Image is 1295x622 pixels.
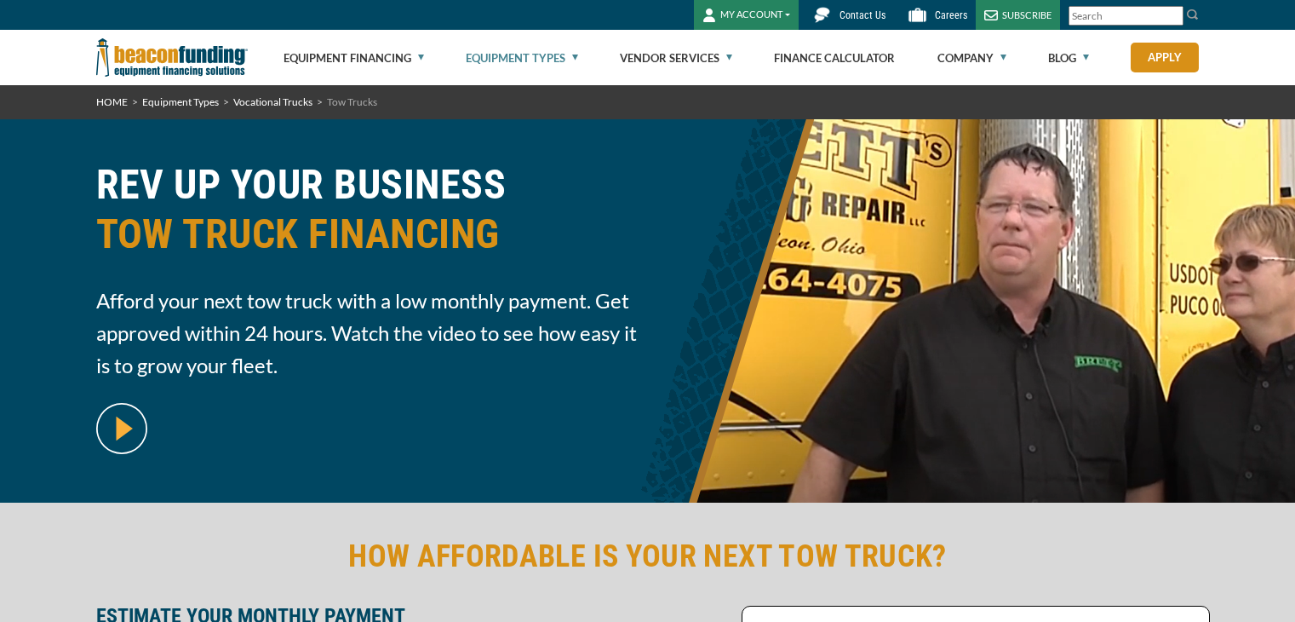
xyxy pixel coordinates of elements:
a: Clear search text [1166,9,1179,23]
span: TOW TRUCK FINANCING [96,210,638,259]
span: Contact Us [839,9,885,21]
h2: HOW AFFORDABLE IS YOUR NEXT TOW TRUCK? [96,537,1200,576]
a: Blog [1048,31,1089,85]
a: Equipment Financing [284,31,424,85]
img: Search [1186,8,1200,21]
a: HOME [96,95,128,108]
a: Equipment Types [466,31,578,85]
a: Vendor Services [620,31,732,85]
span: Careers [935,9,967,21]
img: Beacon Funding Corporation logo [96,30,248,85]
h1: REV UP YOUR BUSINESS [96,160,638,272]
img: video modal pop-up play button [96,403,147,454]
a: Finance Calculator [774,31,895,85]
input: Search [1069,6,1183,26]
a: Vocational Trucks [233,95,312,108]
a: Apply [1131,43,1199,72]
a: Company [937,31,1006,85]
span: Tow Trucks [327,95,377,108]
a: Equipment Types [142,95,219,108]
span: Afford your next tow truck with a low monthly payment. Get approved within 24 hours. Watch the vi... [96,285,638,382]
